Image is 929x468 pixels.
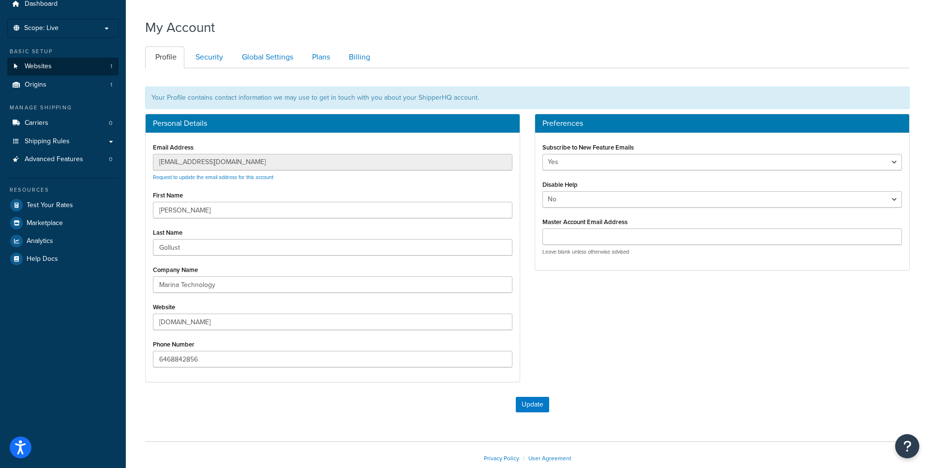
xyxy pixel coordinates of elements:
a: Security [185,46,231,68]
span: Scope: Live [24,24,59,32]
a: User Agreement [528,454,571,463]
span: Carriers [25,119,48,127]
label: Website [153,303,175,311]
span: Shipping Rules [25,137,70,146]
label: Phone Number [153,341,195,348]
span: Origins [25,81,46,89]
label: Disable Help [542,181,578,188]
p: Leave blank unless otherwise advised [542,248,902,256]
div: Your Profile contains contact information we may use to get in touch with you about your ShipperH... [145,87,910,109]
a: Carriers 0 [7,114,119,132]
a: Marketplace [7,214,119,232]
button: Open Resource Center [895,434,919,458]
button: Update [516,397,549,412]
span: Marketplace [27,219,63,227]
label: Email Address [153,144,194,151]
div: Resources [7,186,119,194]
span: 0 [109,119,112,127]
span: 0 [109,155,112,164]
a: Billing [339,46,378,68]
span: Help Docs [27,255,58,263]
label: Company Name [153,266,198,273]
span: Websites [25,62,52,71]
a: Plans [302,46,338,68]
li: Origins [7,76,119,94]
label: Master Account Email Address [542,218,628,226]
a: Websites 1 [7,58,119,75]
span: 1 [110,62,112,71]
a: Advanced Features 0 [7,151,119,168]
span: | [523,454,524,463]
label: Subscribe to New Feature Emails [542,144,634,151]
a: Privacy Policy [484,454,519,463]
div: Basic Setup [7,47,119,56]
div: Manage Shipping [7,104,119,112]
a: Analytics [7,232,119,250]
label: Last Name [153,229,182,236]
h3: Preferences [542,119,902,128]
label: First Name [153,192,183,199]
a: Origins 1 [7,76,119,94]
span: Test Your Rates [27,201,73,210]
h1: My Account [145,18,215,37]
a: Request to update the email address for this account [153,173,273,181]
a: Profile [145,46,184,68]
span: 1 [110,81,112,89]
a: Global Settings [232,46,301,68]
span: Advanced Features [25,155,83,164]
li: Advanced Features [7,151,119,168]
h3: Personal Details [153,119,512,128]
a: Shipping Rules [7,133,119,151]
li: Websites [7,58,119,75]
a: Test Your Rates [7,196,119,214]
span: Analytics [27,237,53,245]
li: Carriers [7,114,119,132]
a: Help Docs [7,250,119,268]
